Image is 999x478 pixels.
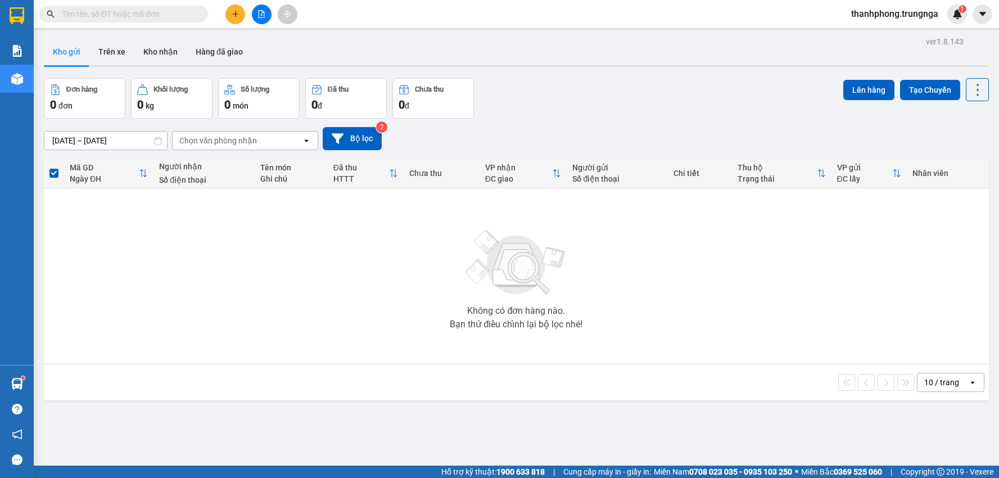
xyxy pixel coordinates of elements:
span: kg [146,101,154,110]
img: logo-vxr [10,7,24,24]
th: Toggle SortBy [732,159,831,188]
span: aim [283,10,291,18]
span: Cung cấp máy in - giấy in: [563,466,651,478]
button: Tạo Chuyến [900,80,960,100]
span: ⚪️ [795,470,798,474]
button: caret-down [973,4,992,24]
span: notification [12,429,22,440]
div: Trạng thái [738,174,816,183]
button: Trên xe [89,38,134,65]
div: Số điện thoại [159,175,249,184]
div: Nhân viên [912,169,983,178]
span: file-add [257,10,265,18]
button: Hàng đã giao [187,38,252,65]
button: aim [278,4,297,24]
th: Toggle SortBy [328,159,404,188]
span: Miền Bắc [801,466,882,478]
button: file-add [252,4,272,24]
span: search [47,10,55,18]
input: Tìm tên, số ĐT hoặc mã đơn [62,8,195,20]
span: 0 [399,98,405,111]
th: Toggle SortBy [480,159,567,188]
div: Bạn thử điều chỉnh lại bộ lọc nhé! [450,320,582,329]
div: Người nhận [159,162,249,171]
th: Toggle SortBy [64,159,153,188]
svg: open [302,136,311,145]
div: Khối lượng [153,85,188,93]
div: ĐC lấy [837,174,893,183]
button: Số lượng0món [218,78,300,119]
span: đ [318,101,322,110]
div: Chi tiết [673,169,726,178]
div: Chưa thu [415,85,444,93]
strong: 1900 633 818 [496,467,545,476]
span: caret-down [978,9,988,19]
span: đơn [58,101,73,110]
img: icon-new-feature [952,9,962,19]
span: 0 [311,98,318,111]
span: copyright [937,468,944,476]
span: đ [405,101,409,110]
img: warehouse-icon [11,73,23,85]
button: Đơn hàng0đơn [44,78,125,119]
span: | [553,466,555,478]
span: plus [232,10,239,18]
span: Hỗ trợ kỹ thuật: [441,466,545,478]
div: Đã thu [333,163,389,172]
img: warehouse-icon [11,378,23,390]
div: Ngày ĐH [70,174,139,183]
div: Đơn hàng [66,85,97,93]
sup: 1 [959,5,966,13]
sup: 2 [376,121,387,133]
span: | [890,466,892,478]
img: solution-icon [11,45,23,57]
div: ĐC giao [485,174,553,183]
span: question-circle [12,404,22,414]
span: 0 [137,98,143,111]
div: Thu hộ [738,163,816,172]
span: message [12,454,22,465]
div: Số lượng [241,85,269,93]
span: 0 [50,98,56,111]
div: Tên món [260,163,322,172]
span: 0 [224,98,230,111]
div: Chọn văn phòng nhận [179,135,257,146]
button: Bộ lọc [323,127,382,150]
div: Mã GD [70,163,139,172]
svg: open [968,378,977,387]
div: Số điện thoại [572,174,662,183]
input: Select a date range. [44,132,167,150]
sup: 1 [21,376,25,380]
div: Không có đơn hàng nào. [467,306,565,315]
div: ver 1.8.143 [926,35,964,48]
span: Miền Nam [654,466,792,478]
span: món [233,101,248,110]
div: Người gửi [572,163,662,172]
button: Lên hàng [843,80,894,100]
div: VP gửi [837,163,893,172]
span: thanhphong.trungnga [842,7,947,21]
span: 1 [960,5,964,13]
img: svg+xml;base64,PHN2ZyBjbGFzcz0ibGlzdC1wbHVnX19zdmciIHhtbG5zPSJodHRwOi8vd3d3LnczLm9yZy8yMDAwL3N2Zy... [460,223,572,302]
button: Chưa thu0đ [392,78,474,119]
div: HTTT [333,174,389,183]
button: plus [225,4,245,24]
button: Kho nhận [134,38,187,65]
th: Toggle SortBy [831,159,907,188]
div: VP nhận [485,163,553,172]
button: Kho gửi [44,38,89,65]
strong: 0708 023 035 - 0935 103 250 [689,467,792,476]
div: Chưa thu [409,169,474,178]
div: Đã thu [328,85,349,93]
div: 10 / trang [924,377,959,388]
div: Ghi chú [260,174,322,183]
button: Khối lượng0kg [131,78,213,119]
strong: 0369 525 060 [834,467,882,476]
button: Đã thu0đ [305,78,387,119]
